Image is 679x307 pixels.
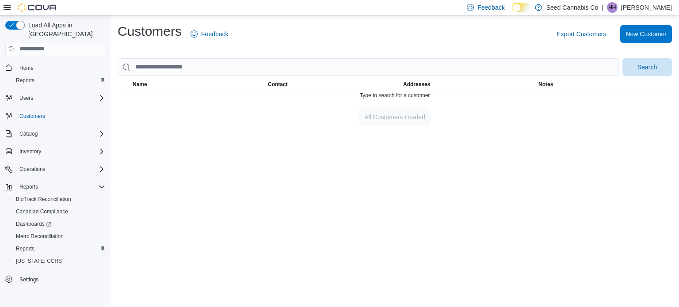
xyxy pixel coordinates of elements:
[2,145,109,158] button: Inventory
[19,130,38,137] span: Catalog
[268,81,288,88] span: Contact
[16,164,105,174] span: Operations
[12,75,105,86] span: Reports
[12,206,72,217] a: Canadian Compliance
[2,163,109,175] button: Operations
[2,273,109,285] button: Settings
[12,231,67,242] a: Metrc Reconciliation
[607,2,618,13] div: Hannah Halley
[637,63,657,72] span: Search
[16,77,34,84] span: Reports
[9,218,109,230] a: Dashboards
[16,63,37,73] a: Home
[16,258,62,265] span: [US_STATE] CCRS
[626,30,667,38] span: New Customer
[12,219,55,229] a: Dashboards
[187,25,232,43] a: Feedback
[9,74,109,87] button: Reports
[16,111,49,121] a: Customers
[19,148,41,155] span: Inventory
[622,58,672,76] button: Search
[16,220,51,227] span: Dashboards
[553,25,610,43] button: Export Customers
[12,75,38,86] a: Reports
[2,92,109,104] button: Users
[16,245,34,252] span: Reports
[16,233,64,240] span: Metrc Reconciliation
[9,243,109,255] button: Reports
[16,182,42,192] button: Reports
[360,92,430,99] span: Type to search for a customer
[25,21,105,38] span: Load All Apps in [GEOGRAPHIC_DATA]
[2,128,109,140] button: Catalog
[602,2,603,13] p: |
[2,61,109,74] button: Home
[16,274,42,285] a: Settings
[18,3,57,12] img: Cova
[16,93,105,103] span: Users
[19,113,45,120] span: Customers
[12,231,105,242] span: Metrc Reconciliation
[16,129,105,139] span: Catalog
[19,64,34,72] span: Home
[364,113,425,121] span: All Customers Loaded
[16,93,37,103] button: Users
[2,110,109,122] button: Customers
[621,2,672,13] p: [PERSON_NAME]
[403,81,430,88] span: Addresses
[9,205,109,218] button: Canadian Compliance
[12,256,65,266] a: [US_STATE] CCRS
[16,146,45,157] button: Inventory
[16,273,105,284] span: Settings
[12,243,105,254] span: Reports
[12,194,75,205] a: BioTrack Reconciliation
[16,146,105,157] span: Inventory
[19,183,38,190] span: Reports
[16,196,71,203] span: BioTrack Reconciliation
[12,206,105,217] span: Canadian Compliance
[16,182,105,192] span: Reports
[538,81,553,88] span: Notes
[2,181,109,193] button: Reports
[608,2,616,13] span: HH
[12,243,38,254] a: Reports
[557,30,606,38] span: Export Customers
[16,164,49,174] button: Operations
[19,95,33,102] span: Users
[477,3,504,12] span: Feedback
[16,110,105,121] span: Customers
[359,108,431,126] button: All Customers Loaded
[9,230,109,243] button: Metrc Reconciliation
[620,25,672,43] button: New Customer
[19,276,38,283] span: Settings
[118,23,182,40] h1: Customers
[9,193,109,205] button: BioTrack Reconciliation
[16,62,105,73] span: Home
[201,30,228,38] span: Feedback
[16,208,68,215] span: Canadian Compliance
[16,129,41,139] button: Catalog
[546,2,599,13] p: Seed Cannabis Co
[9,255,109,267] button: [US_STATE] CCRS
[12,219,105,229] span: Dashboards
[512,3,530,12] input: Dark Mode
[12,194,105,205] span: BioTrack Reconciliation
[12,256,105,266] span: Washington CCRS
[133,81,147,88] span: Name
[19,166,46,173] span: Operations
